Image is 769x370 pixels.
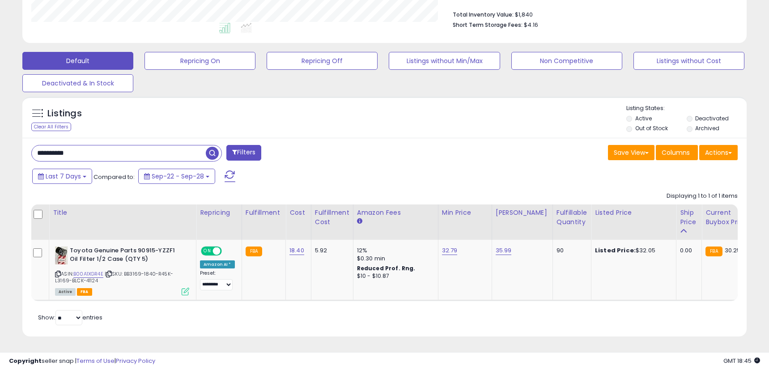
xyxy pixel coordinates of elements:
div: $10 - $10.87 [357,272,431,280]
div: 90 [557,247,584,255]
p: Listing States: [626,104,747,113]
span: 30.25 [725,246,741,255]
a: B00A1XGR4E [73,270,103,278]
div: 5.92 [315,247,346,255]
strong: Copyright [9,357,42,365]
span: Show: entries [38,313,102,322]
button: Save View [608,145,654,160]
div: Title [53,208,192,217]
button: Last 7 Days [32,169,92,184]
span: Compared to: [93,173,135,181]
span: All listings currently available for purchase on Amazon [55,288,76,296]
b: Listed Price: [595,246,636,255]
label: Deactivated [695,115,729,122]
div: Current Buybox Price [705,208,752,227]
b: Reduced Prof. Rng. [357,264,416,272]
button: Columns [656,145,698,160]
div: Amazon AI * [200,260,235,268]
div: 0.00 [680,247,695,255]
a: Terms of Use [76,357,115,365]
div: Fulfillment Cost [315,208,349,227]
span: ON [202,247,213,255]
b: Total Inventory Value: [453,11,514,18]
div: $0.30 min [357,255,431,263]
li: $1,840 [453,9,731,19]
b: Toyota Genuine Parts 90915-YZZF1 Oil Filter 1/2 Case (QTY 5) [70,247,178,265]
span: | SKU: BB3169-1840-R45K-L3169-BLCK-41124 [55,270,173,284]
div: Clear All Filters [31,123,71,131]
div: Cost [289,208,307,217]
button: Repricing Off [267,52,378,70]
button: Deactivated & In Stock [22,74,133,92]
span: OFF [221,247,235,255]
a: 35.99 [496,246,512,255]
div: 12% [357,247,431,255]
div: Repricing [200,208,238,217]
div: Fulfillment [246,208,282,217]
span: $4.16 [524,21,538,29]
div: Preset: [200,270,235,290]
div: ASIN: [55,247,189,294]
span: 2025-10-8 18:45 GMT [723,357,760,365]
div: Amazon Fees [357,208,434,217]
button: Actions [699,145,738,160]
label: Out of Stock [635,124,668,132]
b: Short Term Storage Fees: [453,21,523,29]
small: FBA [246,247,262,256]
button: Default [22,52,133,70]
div: $32.05 [595,247,669,255]
button: Non Competitive [511,52,622,70]
div: seller snap | | [9,357,155,366]
a: 32.79 [442,246,458,255]
div: Fulfillable Quantity [557,208,587,227]
label: Active [635,115,652,122]
span: FBA [77,288,92,296]
a: Privacy Policy [116,357,155,365]
div: Displaying 1 to 1 of 1 items [667,192,738,200]
span: Sep-22 - Sep-28 [152,172,204,181]
button: Repricing On [144,52,255,70]
button: Filters [226,145,261,161]
button: Listings without Min/Max [389,52,500,70]
div: Ship Price [680,208,698,227]
div: Min Price [442,208,488,217]
div: [PERSON_NAME] [496,208,549,217]
small: FBA [705,247,722,256]
a: 18.40 [289,246,304,255]
label: Archived [695,124,719,132]
button: Sep-22 - Sep-28 [138,169,215,184]
small: Amazon Fees. [357,217,362,225]
span: Columns [662,148,690,157]
img: 51CwpMxsmrL._SL40_.jpg [55,247,68,264]
div: Listed Price [595,208,672,217]
h5: Listings [47,107,82,120]
button: Listings without Cost [633,52,744,70]
span: Last 7 Days [46,172,81,181]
